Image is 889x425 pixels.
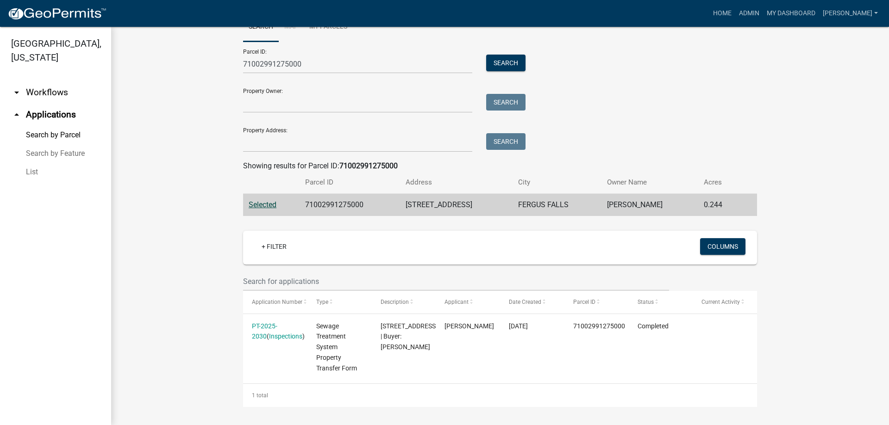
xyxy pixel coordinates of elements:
[252,299,302,305] span: Application Number
[601,194,698,216] td: [PERSON_NAME]
[444,322,494,330] span: Darin Bradley Muchow
[638,299,654,305] span: Status
[381,322,438,351] span: 142 HILLSIDE AVE W | Buyer: Darin Bradley Muchow
[304,12,353,42] a: My Parcels
[573,299,595,305] span: Parcel ID
[701,299,740,305] span: Current Activity
[513,172,601,193] th: City
[400,172,513,193] th: Address
[316,299,328,305] span: Type
[698,194,741,216] td: 0.244
[339,161,398,170] strong: 71002991275000
[307,291,372,313] datatable-header-cell: Type
[700,238,745,255] button: Columns
[573,322,625,330] span: 71002991275000
[316,322,357,372] span: Sewage Treatment System Property Transfer Form
[372,291,436,313] datatable-header-cell: Description
[11,109,22,120] i: arrow_drop_up
[444,299,469,305] span: Applicant
[400,194,513,216] td: [STREET_ADDRESS]
[500,291,564,313] datatable-header-cell: Date Created
[735,5,763,22] a: Admin
[243,291,307,313] datatable-header-cell: Application Number
[300,194,400,216] td: 71002991275000
[486,55,526,71] button: Search
[243,160,757,172] div: Showing results for Parcel ID:
[638,322,669,330] span: Completed
[509,299,541,305] span: Date Created
[698,172,741,193] th: Acres
[269,333,302,340] a: Inspections
[252,321,298,342] div: ( )
[509,322,528,330] span: 08/11/2025
[436,291,500,313] datatable-header-cell: Applicant
[709,5,735,22] a: Home
[763,5,819,22] a: My Dashboard
[486,94,526,111] button: Search
[11,87,22,98] i: arrow_drop_down
[513,194,601,216] td: FERGUS FALLS
[381,299,409,305] span: Description
[243,272,669,291] input: Search for applications
[629,291,693,313] datatable-header-cell: Status
[564,291,629,313] datatable-header-cell: Parcel ID
[486,133,526,150] button: Search
[601,172,698,193] th: Owner Name
[693,291,757,313] datatable-header-cell: Current Activity
[300,172,400,193] th: Parcel ID
[252,322,277,340] a: PT-2025-2030
[243,384,757,407] div: 1 total
[249,200,276,209] a: Selected
[243,12,279,42] a: Search
[819,5,882,22] a: [PERSON_NAME]
[254,238,294,255] a: + Filter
